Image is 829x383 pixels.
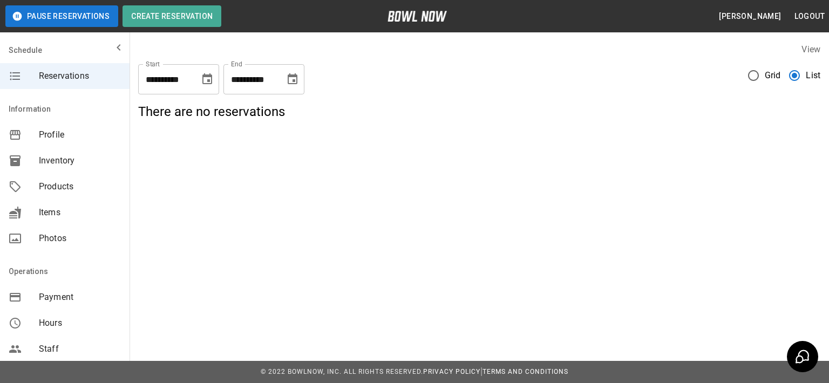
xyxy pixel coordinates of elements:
[39,317,121,330] span: Hours
[790,6,829,26] button: Logout
[196,69,218,90] button: Choose date, selected date is Sep 8, 2025
[138,103,820,120] h5: There are no reservations
[39,154,121,167] span: Inventory
[39,180,121,193] span: Products
[39,232,121,245] span: Photos
[39,206,121,219] span: Items
[388,11,447,22] img: logo
[39,343,121,355] span: Staff
[261,368,423,375] span: © 2022 BowlNow, Inc. All Rights Reserved.
[39,128,121,141] span: Profile
[39,291,121,304] span: Payment
[801,44,820,54] label: View
[765,69,781,82] span: Grid
[483,368,568,375] a: Terms and Conditions
[123,5,221,27] button: Create Reservation
[282,69,303,90] button: Choose date, selected date is Oct 8, 2025
[423,368,480,375] a: Privacy Policy
[5,5,118,27] button: Pause Reservations
[39,70,121,83] span: Reservations
[715,6,785,26] button: [PERSON_NAME]
[806,69,820,82] span: List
